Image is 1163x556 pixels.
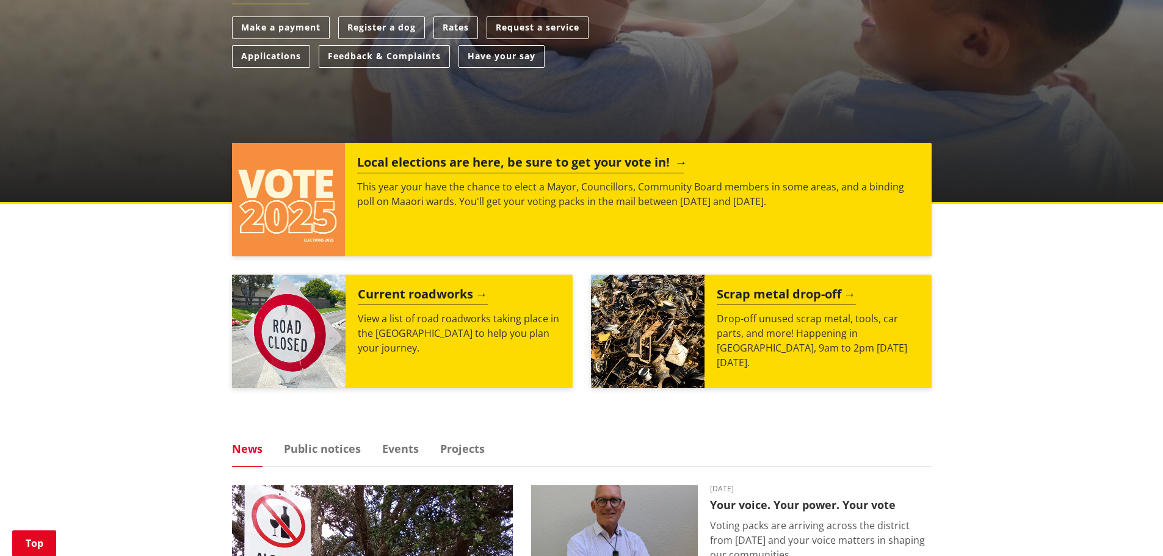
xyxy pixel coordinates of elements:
[12,530,56,556] a: Top
[440,443,485,454] a: Projects
[357,179,919,209] p: This year your have the chance to elect a Mayor, Councillors, Community Board members in some are...
[710,499,932,512] h3: Your voice. Your power. Your vote
[710,485,932,493] time: [DATE]
[232,275,346,388] img: Road closed sign
[591,275,932,388] a: A massive pile of rusted scrap metal, including wheels and various industrial parts, under a clea...
[591,275,705,388] img: Scrap metal collection
[232,275,573,388] a: Current roadworks View a list of road roadworks taking place in the [GEOGRAPHIC_DATA] to help you...
[382,443,419,454] a: Events
[358,311,560,355] p: View a list of road roadworks taking place in the [GEOGRAPHIC_DATA] to help you plan your journey.
[232,143,932,256] a: Local elections are here, be sure to get your vote in! This year your have the chance to elect a ...
[433,16,478,39] a: Rates
[232,16,330,39] a: Make a payment
[717,311,919,370] p: Drop-off unused scrap metal, tools, car parts, and more! Happening in [GEOGRAPHIC_DATA], 9am to 2...
[232,45,310,68] a: Applications
[284,443,361,454] a: Public notices
[319,45,450,68] a: Feedback & Complaints
[1107,505,1151,549] iframe: Messenger Launcher
[487,16,589,39] a: Request a service
[232,443,263,454] a: News
[717,287,856,305] h2: Scrap metal drop-off
[357,155,684,173] h2: Local elections are here, be sure to get your vote in!
[338,16,425,39] a: Register a dog
[232,143,346,256] img: Vote 2025
[458,45,545,68] a: Have your say
[358,287,488,305] h2: Current roadworks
